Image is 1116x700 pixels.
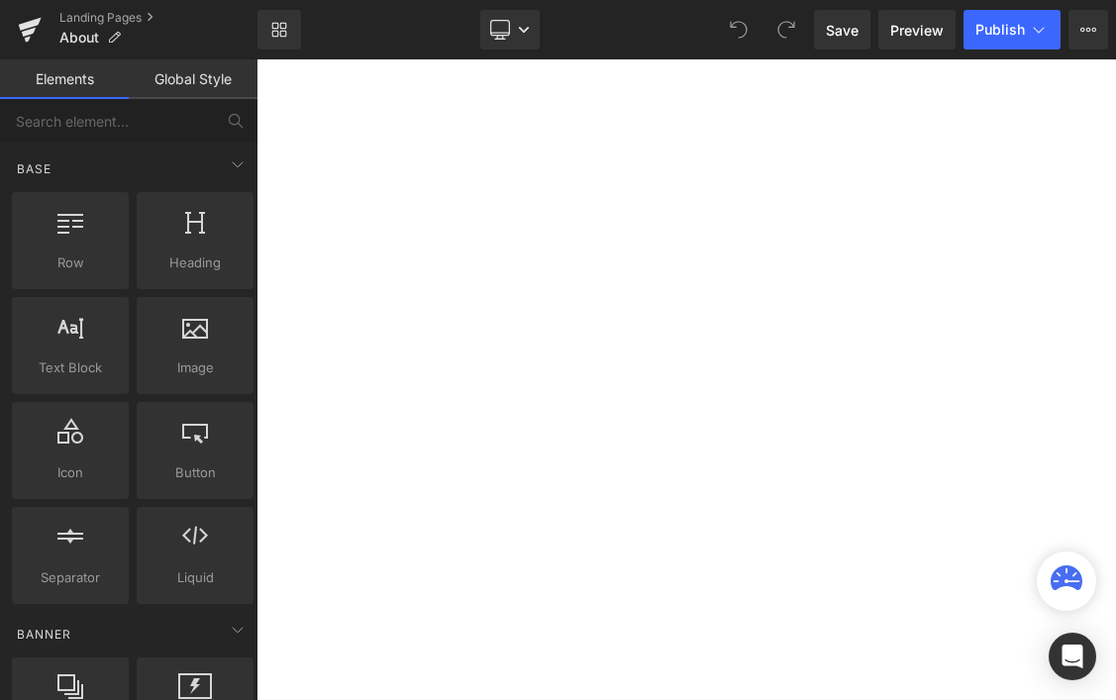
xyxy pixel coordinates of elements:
[59,10,257,26] a: Landing Pages
[143,252,248,273] span: Heading
[18,252,123,273] span: Row
[890,20,944,41] span: Preview
[878,10,956,50] a: Preview
[257,10,301,50] a: New Library
[15,625,73,644] span: Banner
[826,20,859,41] span: Save
[964,10,1061,50] button: Publish
[1068,10,1108,50] button: More
[1049,633,1096,680] div: Open Intercom Messenger
[975,22,1025,38] span: Publish
[18,567,123,588] span: Separator
[719,10,759,50] button: Undo
[18,357,123,378] span: Text Block
[143,357,248,378] span: Image
[143,567,248,588] span: Liquid
[59,30,99,46] span: About
[143,462,248,483] span: Button
[15,159,53,178] span: Base
[129,59,257,99] a: Global Style
[18,462,123,483] span: Icon
[766,10,806,50] button: Redo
